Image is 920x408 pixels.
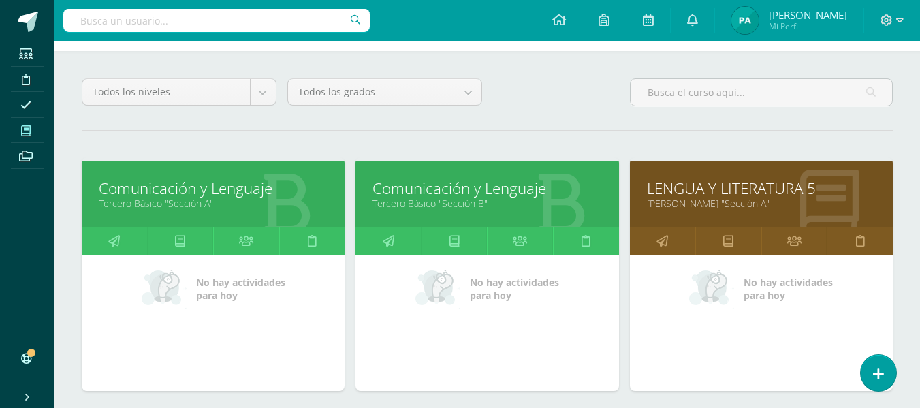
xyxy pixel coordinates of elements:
a: LENGUA Y LITERATURA 5 [647,178,876,199]
a: Todos los niveles [82,79,276,105]
img: 25cbe30f78927f3be28dbebb0b80f141.png [731,7,759,34]
a: Todos los grados [288,79,481,105]
span: No hay actividades para hoy [744,276,833,302]
input: Busca un usuario... [63,9,370,32]
span: Todos los grados [298,79,445,105]
span: No hay actividades para hoy [196,276,285,302]
span: Mi Perfil [769,20,847,32]
a: Comunicación y Lenguaje [372,178,601,199]
a: [PERSON_NAME] "Sección A" [647,197,876,210]
a: Tercero Básico "Sección B" [372,197,601,210]
img: no_activities_small.png [415,268,460,309]
a: Comunicación y Lenguaje [99,178,328,199]
input: Busca el curso aquí... [631,79,892,106]
img: no_activities_small.png [142,268,187,309]
span: Todos los niveles [93,79,240,105]
a: Tercero Básico "Sección A" [99,197,328,210]
span: [PERSON_NAME] [769,8,847,22]
span: No hay actividades para hoy [470,276,559,302]
img: no_activities_small.png [689,268,734,309]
